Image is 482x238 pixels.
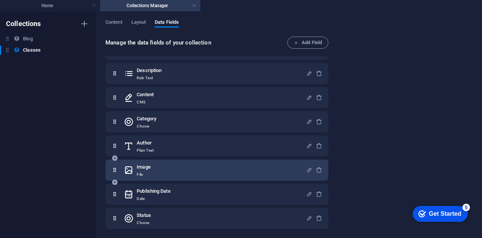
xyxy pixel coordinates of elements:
i: Create new collection [80,19,89,28]
p: File [137,172,150,178]
p: Choice [137,123,156,129]
span: Layout [131,18,146,28]
div: Get Started [22,8,55,15]
button: Add Field [287,37,328,49]
span: Content [105,18,122,28]
h6: Category [137,114,156,123]
h6: Collections [6,19,41,28]
span: Add Field [294,38,322,47]
h6: Content [137,90,154,99]
p: Rich Text [137,75,162,81]
p: Date [137,196,170,202]
p: CMS [137,99,154,105]
h6: Description [137,66,162,75]
span: Data Fields [155,18,179,28]
p: Choice [137,220,151,226]
h4: Collections Manager [100,2,200,10]
div: Get Started 5 items remaining, 0% complete [6,4,61,20]
div: 5 [56,2,63,9]
h6: Classes [23,46,41,55]
h6: Status [137,211,151,220]
h6: Author [137,138,154,147]
h6: Manage the data fields of your collection [105,38,287,47]
h6: Image [137,163,150,172]
p: Plain Text [137,147,154,154]
h6: Blog [23,34,32,43]
h6: Publishing Date [137,187,170,196]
